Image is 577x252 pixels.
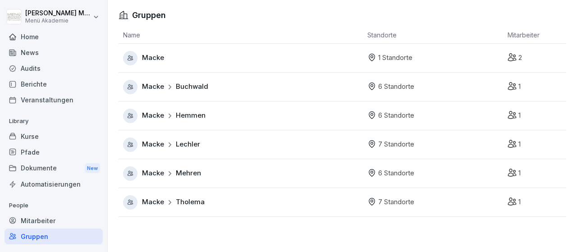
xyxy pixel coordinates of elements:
p: 6 Standorte [378,110,414,121]
p: 1 Standorte [378,53,412,63]
p: 1 [518,139,521,150]
p: 1 [518,110,521,121]
p: 1 [518,168,521,179]
p: 2 [518,53,522,63]
span: Macke [142,110,164,121]
a: Audits [5,60,103,76]
div: New [85,163,100,174]
p: 1 [518,82,521,92]
p: [PERSON_NAME] Macke [25,9,91,17]
span: Buchwald [176,82,208,92]
span: Hemmen [176,110,206,121]
a: MackeTholema [123,195,363,210]
p: 1 [518,197,521,207]
th: Name [119,27,363,44]
a: Berichte [5,76,103,92]
a: News [5,45,103,60]
p: People [5,198,103,213]
a: MackeLechler [123,137,363,152]
h1: Gruppen [132,9,166,21]
a: Mitarbeiter [5,213,103,229]
span: Macke [142,82,164,92]
p: 6 Standorte [378,168,414,179]
a: Pfade [5,144,103,160]
a: MackeHemmen [123,109,363,123]
p: 6 Standorte [378,82,414,92]
span: Mehren [176,168,201,179]
a: DokumenteNew [5,160,103,177]
a: Veranstaltungen [5,92,103,108]
div: Dokumente [5,160,103,177]
span: Macke [142,168,164,179]
span: Macke [142,197,164,207]
a: Kurse [5,128,103,144]
p: 7 Standorte [378,139,414,150]
a: MackeMehren [123,166,363,181]
th: Mitarbeiter [503,27,566,44]
p: Menü Akademie [25,18,91,24]
a: Macke [123,51,363,65]
th: Standorte [363,27,503,44]
a: Automatisierungen [5,176,103,192]
p: Library [5,114,103,128]
a: Gruppen [5,229,103,244]
span: Lechler [176,139,200,150]
a: MackeBuchwald [123,80,363,94]
span: Macke [142,139,164,150]
span: Tholema [176,197,205,207]
p: 7 Standorte [378,197,414,207]
span: Macke [142,53,164,63]
a: Home [5,29,103,45]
